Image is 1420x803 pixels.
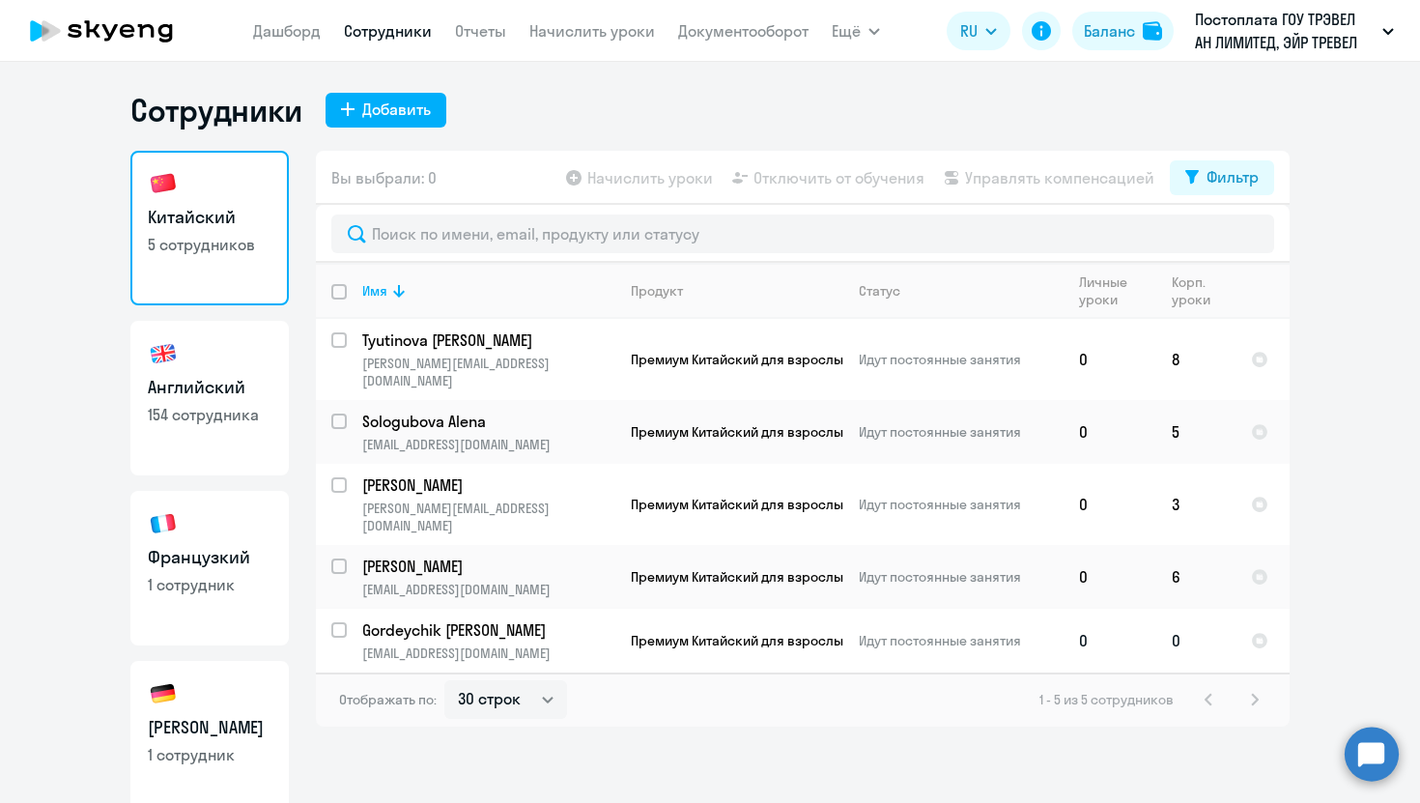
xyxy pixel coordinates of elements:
[832,12,880,50] button: Ещё
[1170,160,1274,195] button: Фильтр
[631,351,850,368] span: Премиум Китайский для взрослых
[631,282,842,300] div: Продукт
[362,411,614,432] p: Sologubova Alena
[1079,273,1142,308] div: Личные уроки
[947,12,1010,50] button: RU
[130,491,289,645] a: Французкий1 сотрудник
[1064,609,1156,673] td: 0
[859,496,1063,513] p: Идут постоянные занятия
[148,744,271,765] p: 1 сотрудник
[362,282,387,300] div: Имя
[960,19,978,43] span: RU
[148,205,271,230] h3: Китайский
[148,404,271,425] p: 154 сотрудника
[331,215,1274,253] input: Поиск по имени, email, продукту или статусу
[362,98,431,121] div: Добавить
[832,19,861,43] span: Ещё
[362,645,614,662] p: [EMAIL_ADDRESS][DOMAIN_NAME]
[1064,400,1156,464] td: 0
[1072,12,1174,50] button: Балансbalance
[1079,273,1155,308] div: Личные уроки
[148,715,271,740] h3: [PERSON_NAME]
[1185,8,1404,54] button: Постоплата ГОУ ТРЭВЕЛ АН ЛИМИТЕД, ЭЙР ТРЕВЕЛ ТЕХНОЛОДЖИС, ООО
[1195,8,1375,54] p: Постоплата ГОУ ТРЭВЕЛ АН ЛИМИТЕД, ЭЙР ТРЕВЕЛ ТЕХНОЛОДЖИС, ООО
[1143,21,1162,41] img: balance
[362,619,614,662] a: Gordeychik [PERSON_NAME][EMAIL_ADDRESS][DOMAIN_NAME]
[362,330,614,351] p: Tyutinova [PERSON_NAME]
[148,338,179,369] img: english
[859,282,900,300] div: Статус
[362,474,614,496] p: [PERSON_NAME]
[1084,19,1135,43] div: Баланс
[362,355,614,389] p: [PERSON_NAME][EMAIL_ADDRESS][DOMAIN_NAME]
[455,21,506,41] a: Отчеты
[859,568,1063,586] p: Идут постоянные занятия
[1172,273,1221,308] div: Корп. уроки
[362,500,614,534] p: [PERSON_NAME][EMAIL_ADDRESS][DOMAIN_NAME]
[148,168,179,199] img: chinese
[148,545,271,570] h3: Французкий
[362,556,614,577] p: [PERSON_NAME]
[130,91,302,129] h1: Сотрудники
[130,321,289,475] a: Английский154 сотрудника
[362,556,614,598] a: [PERSON_NAME][EMAIL_ADDRESS][DOMAIN_NAME]
[1156,464,1235,545] td: 3
[1064,464,1156,545] td: 0
[859,632,1063,649] p: Идут постоянные занятия
[1156,545,1235,609] td: 6
[148,234,271,255] p: 5 сотрудников
[859,282,1063,300] div: Статус
[362,474,614,534] a: [PERSON_NAME][PERSON_NAME][EMAIL_ADDRESS][DOMAIN_NAME]
[631,423,850,441] span: Премиум Китайский для взрослых
[148,375,271,400] h3: Английский
[148,678,179,709] img: german
[362,436,614,453] p: [EMAIL_ADDRESS][DOMAIN_NAME]
[631,568,850,586] span: Премиум Китайский для взрослых
[859,351,1063,368] p: Идут постоянные занятия
[631,282,683,300] div: Продукт
[326,93,446,128] button: Добавить
[1207,165,1259,188] div: Фильтр
[362,282,614,300] div: Имя
[362,330,614,389] a: Tyutinova [PERSON_NAME][PERSON_NAME][EMAIL_ADDRESS][DOMAIN_NAME]
[1064,545,1156,609] td: 0
[1156,400,1235,464] td: 5
[344,21,432,41] a: Сотрудники
[529,21,655,41] a: Начислить уроки
[631,632,850,649] span: Премиум Китайский для взрослых
[1156,319,1235,400] td: 8
[362,619,614,641] p: Gordeychik [PERSON_NAME]
[148,574,271,595] p: 1 сотрудник
[331,166,437,189] span: Вы выбрали: 0
[362,581,614,598] p: [EMAIL_ADDRESS][DOMAIN_NAME]
[859,423,1063,441] p: Идут постоянные занятия
[362,411,614,453] a: Sologubova Alena[EMAIL_ADDRESS][DOMAIN_NAME]
[148,508,179,539] img: french
[1172,273,1235,308] div: Корп. уроки
[1039,691,1174,708] span: 1 - 5 из 5 сотрудников
[631,496,850,513] span: Премиум Китайский для взрослых
[130,151,289,305] a: Китайский5 сотрудников
[339,691,437,708] span: Отображать по:
[253,21,321,41] a: Дашборд
[1156,609,1235,673] td: 0
[1064,319,1156,400] td: 0
[678,21,809,41] a: Документооборот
